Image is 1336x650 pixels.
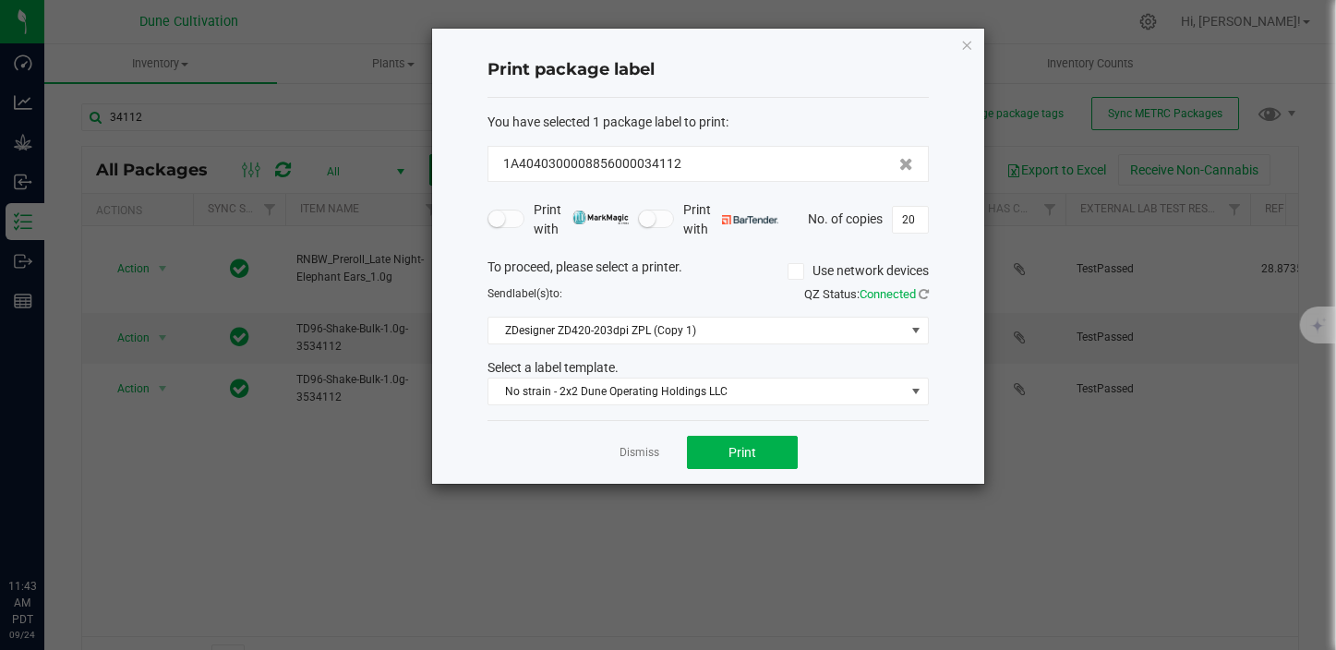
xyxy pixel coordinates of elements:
a: Dismiss [620,445,659,461]
img: bartender.png [722,215,778,224]
span: Print with [534,200,629,239]
label: Use network devices [788,261,929,281]
span: Connected [860,287,916,301]
span: Send to: [487,287,562,300]
span: QZ Status: [804,287,929,301]
span: Print with [683,200,778,239]
button: Print [687,436,798,469]
span: label(s) [512,287,549,300]
span: No. of copies [808,211,883,225]
span: No strain - 2x2 Dune Operating Holdings LLC [488,379,905,404]
span: Print [728,445,756,460]
div: Select a label template. [474,358,943,378]
span: 1A4040300008856000034112 [503,154,681,174]
div: To proceed, please select a printer. [474,258,943,285]
span: You have selected 1 package label to print [487,114,726,129]
div: : [487,113,929,132]
span: ZDesigner ZD420-203dpi ZPL (Copy 1) [488,318,905,343]
img: mark_magic_cybra.png [572,211,629,224]
iframe: Resource center [18,502,74,558]
h4: Print package label [487,58,929,82]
